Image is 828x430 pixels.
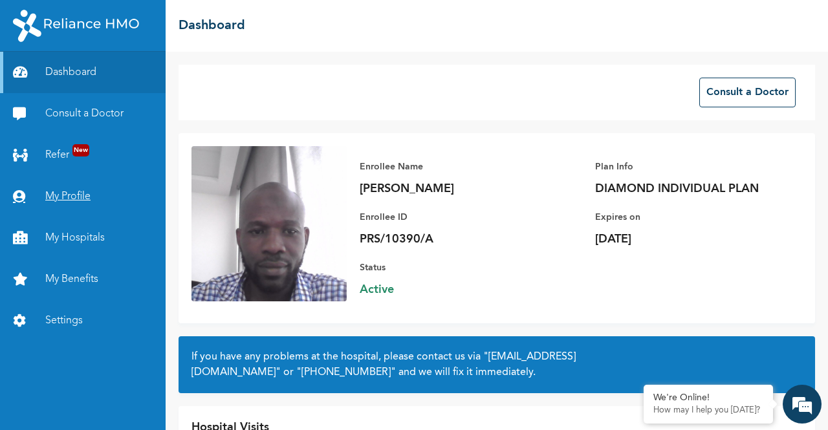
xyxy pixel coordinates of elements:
div: Your chat session has ended. If you wish to continue the conversation from where you left, [29,279,224,355]
p: [PERSON_NAME] [360,181,541,197]
p: [DATE] [595,231,776,247]
a: "[PHONE_NUMBER]" [296,367,396,378]
span: New [72,144,89,156]
div: We're Online! [653,392,763,403]
img: Enrollee [191,146,347,301]
span: Active [360,282,541,297]
p: Status [360,260,541,275]
img: RelianceHMO's Logo [13,10,139,42]
span: Hi! I noticed you have been away for a while which is understandable. I will be temporarily resol... [26,151,208,293]
div: 3:12 AM [17,104,217,143]
a: Email this transcript [79,339,174,350]
p: PRS/10390/A [360,231,541,247]
p: Expires on [595,210,776,225]
span: Will there be anything else you would like me to help you with? [26,109,208,138]
p: Plan Info [595,159,776,175]
span: Conversation [6,384,127,394]
h2: If you have any problems at the hospital, please contact us via or and we will fix it immediately. [191,349,802,380]
div: Navigation go back [14,71,34,91]
a: click here. [114,309,155,320]
p: How may I help you today? [653,405,763,416]
p: Enrollee ID [360,210,541,225]
p: Enrollee Name [360,159,541,175]
button: Consult a Doctor [699,78,796,107]
p: DIAMOND INDIVIDUAL PLAN [595,181,776,197]
div: Minimize live chat window [212,6,243,38]
div: Aliyat [87,72,237,90]
div: 3:20 AM [17,145,217,298]
h2: Dashboard [179,16,245,36]
div: FAQs [127,361,247,402]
